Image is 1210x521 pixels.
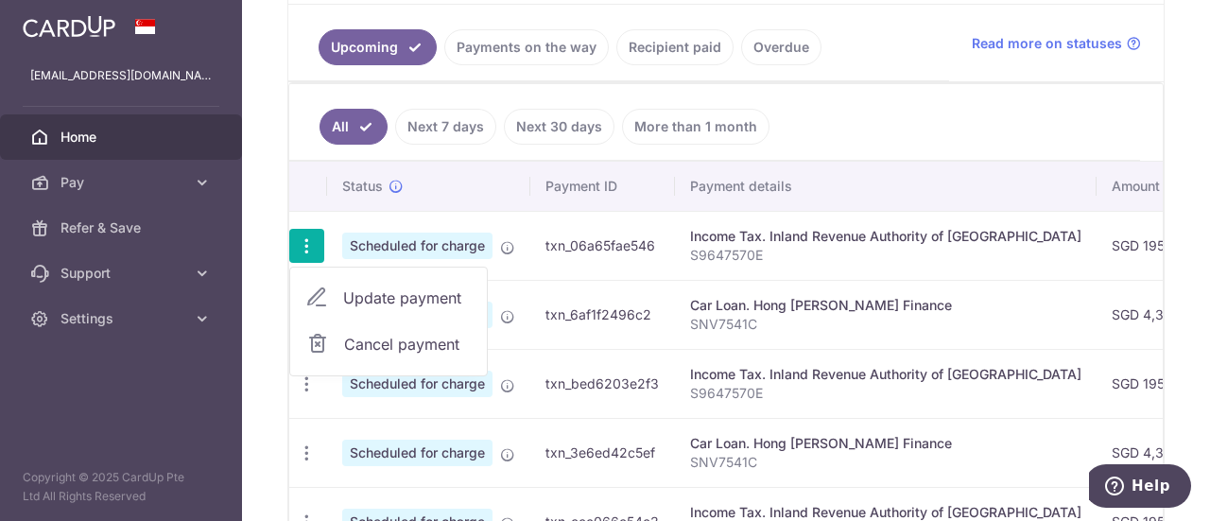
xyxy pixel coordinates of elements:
[690,246,1081,265] p: S9647570E
[1089,464,1191,512] iframe: Opens a widget where you can find more information
[972,34,1141,53] a: Read more on statuses
[690,365,1081,384] div: Income Tax. Inland Revenue Authority of [GEOGRAPHIC_DATA]
[320,109,388,145] a: All
[530,349,675,418] td: txn_bed6203e2f3
[690,453,1081,472] p: SNV7541C
[972,34,1122,53] span: Read more on statuses
[342,371,493,397] span: Scheduled for charge
[622,109,769,145] a: More than 1 month
[342,440,493,466] span: Scheduled for charge
[616,29,734,65] a: Recipient paid
[690,434,1081,453] div: Car Loan. Hong [PERSON_NAME] Finance
[30,66,212,85] p: [EMAIL_ADDRESS][DOMAIN_NAME]
[60,264,185,283] span: Support
[690,227,1081,246] div: Income Tax. Inland Revenue Authority of [GEOGRAPHIC_DATA]
[23,15,115,38] img: CardUp
[530,162,675,211] th: Payment ID
[60,309,185,328] span: Settings
[741,29,821,65] a: Overdue
[530,211,675,280] td: txn_06a65fae546
[530,280,675,349] td: txn_6af1f2496c2
[342,177,383,196] span: Status
[690,384,1081,403] p: S9647570E
[60,173,185,192] span: Pay
[504,109,614,145] a: Next 30 days
[342,233,493,259] span: Scheduled for charge
[690,315,1081,334] p: SNV7541C
[319,29,437,65] a: Upcoming
[60,218,185,237] span: Refer & Save
[1112,177,1160,196] span: Amount
[395,109,496,145] a: Next 7 days
[675,162,1097,211] th: Payment details
[530,418,675,487] td: txn_3e6ed42c5ef
[60,128,185,147] span: Home
[690,296,1081,315] div: Car Loan. Hong [PERSON_NAME] Finance
[444,29,609,65] a: Payments on the way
